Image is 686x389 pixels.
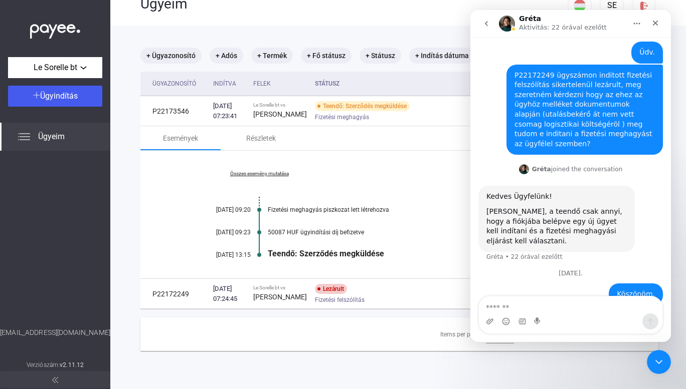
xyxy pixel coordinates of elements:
span: Le Sorelle bt [34,62,77,74]
iframe: Intercom live chat [470,10,671,342]
mat-chip: + Fő státusz [301,48,352,64]
button: Ügyindítás [8,86,102,107]
mat-chip: + Termék [251,48,293,64]
mat-chip: + Indítás dátuma [409,48,475,64]
div: Lezárult [315,284,347,294]
div: Fizetési meghagyás piszkozat lett létrehozva [268,206,608,213]
mat-chip: + Státusz [360,48,401,64]
div: [DATE] 07:24:45 [213,284,245,304]
strong: v2.11.12 [60,361,84,368]
div: Ügyazonosító [152,78,205,90]
img: arrow-double-left-grey.svg [52,377,58,383]
strong: [PERSON_NAME] [253,293,307,301]
div: Teendő: Szerződés megküldése [315,101,410,111]
span: Fizetési felszólítás [315,294,365,306]
button: Le Sorelle bt [8,57,102,78]
iframe: Intercom live chat [647,350,671,374]
div: Események [163,132,198,144]
span: Ügyindítás [40,91,78,101]
div: [DATE] 09:20 [191,206,251,213]
div: [DATE] 13:15 [191,251,251,258]
div: Indítva [213,78,245,90]
div: [DATE] 09:23 [191,229,251,236]
td: P22172249 [140,279,209,309]
img: white-payee-white-dot.svg [30,19,80,39]
mat-chip: + Adós [210,48,243,64]
img: plus-white.svg [33,92,40,99]
div: Teendő: Szerződés megküldése [268,249,608,258]
div: Le Sorelle bt vs [253,102,307,108]
div: 50087 HUF ügyindítási díj befizetve [268,229,608,236]
span: Fizetési meghagyás [315,111,369,123]
div: Indítva [213,78,236,90]
a: Összes esemény mutatása [191,171,328,177]
div: Felek [253,78,307,90]
img: logout-red [639,1,649,11]
span: Ügyeim [38,131,65,143]
div: Le Sorelle bt vs [253,285,307,291]
div: Felek [253,78,271,90]
th: Státusz [311,72,479,96]
div: [DATE] 07:23:41 [213,101,245,121]
strong: [PERSON_NAME] [253,110,307,118]
td: P22173546 [140,96,209,126]
div: Ügyazonosító [152,78,196,90]
img: list.svg [18,131,30,143]
div: Items per page: [440,328,482,340]
mat-chip: + Ügyazonosító [140,48,202,64]
div: Részletek [246,132,276,144]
